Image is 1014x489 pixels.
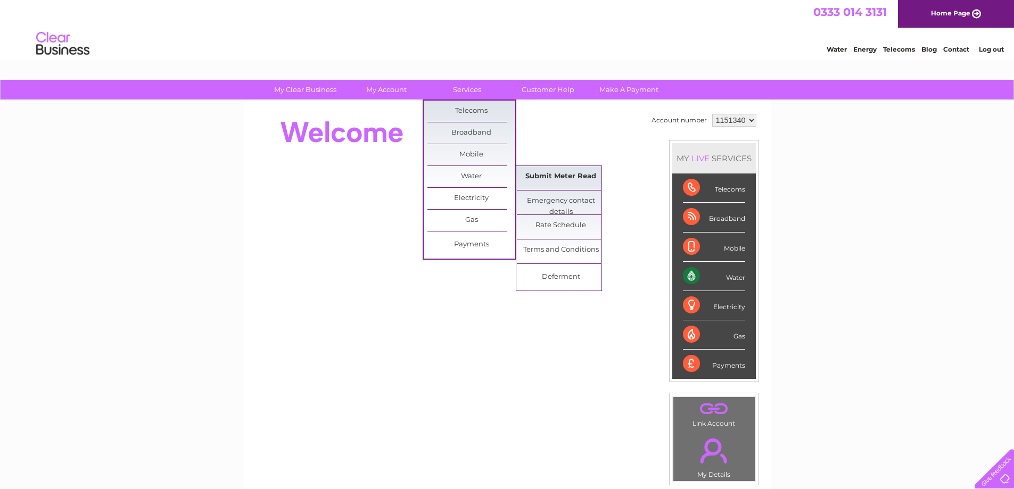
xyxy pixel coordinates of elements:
a: Submit Meter Read [517,166,605,187]
a: Blog [921,45,937,53]
a: Terms and Conditions [517,239,605,261]
div: Clear Business is a trading name of Verastar Limited (registered in [GEOGRAPHIC_DATA] No. 3667643... [256,6,759,52]
div: Gas [683,320,745,350]
a: Payments [427,234,515,255]
div: LIVE [689,153,712,163]
a: Rate Schedule [517,215,605,236]
a: Water [427,166,515,187]
div: Electricity [683,291,745,320]
a: . [676,400,752,418]
td: My Details [673,429,755,482]
a: My Account [342,80,430,100]
a: Water [827,45,847,53]
a: Log out [979,45,1004,53]
a: Gas [427,210,515,231]
a: Broadband [427,122,515,144]
div: Mobile [683,233,745,262]
a: Telecoms [883,45,915,53]
a: Telecoms [427,101,515,122]
a: Customer Help [504,80,592,100]
div: Payments [683,350,745,378]
a: Electricity [427,188,515,209]
a: . [676,432,752,469]
a: Mobile [427,144,515,165]
td: Account number [649,111,710,129]
div: MY SERVICES [672,143,756,173]
td: Link Account [673,396,755,430]
a: Contact [943,45,969,53]
a: Services [423,80,511,100]
a: Deferment [517,267,605,288]
div: Water [683,262,745,291]
a: Make A Payment [585,80,673,100]
a: Energy [853,45,877,53]
div: Broadband [683,203,745,232]
img: logo.png [36,28,90,60]
div: Telecoms [683,173,745,203]
a: My Clear Business [261,80,349,100]
a: 0333 014 3131 [813,5,887,19]
a: Emergency contact details [517,190,605,212]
